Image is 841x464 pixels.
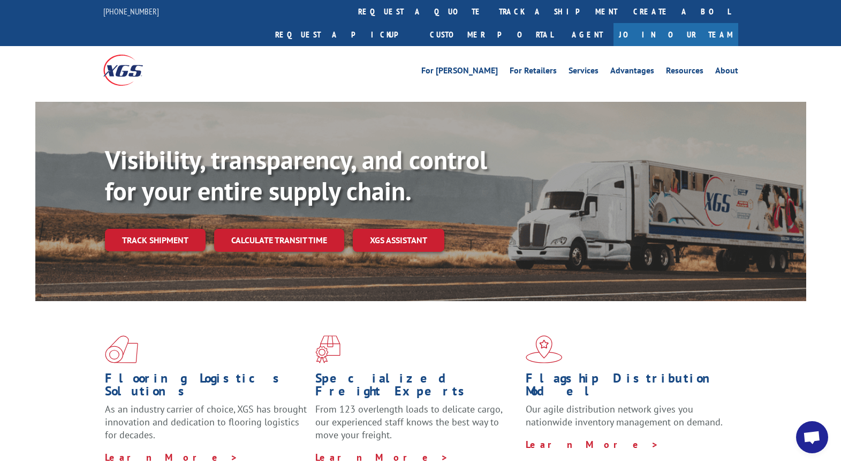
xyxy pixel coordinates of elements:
[105,335,138,363] img: xgs-icon-total-supply-chain-intelligence-red
[353,229,444,252] a: XGS ASSISTANT
[267,23,422,46] a: Request a pickup
[613,23,738,46] a: Join Our Team
[315,403,518,451] p: From 123 overlength loads to delicate cargo, our experienced staff knows the best way to move you...
[315,335,340,363] img: xgs-icon-focused-on-flooring-red
[315,451,449,463] a: Learn More >
[315,372,518,403] h1: Specialized Freight Experts
[569,66,598,78] a: Services
[105,372,307,403] h1: Flooring Logistics Solutions
[105,451,238,463] a: Learn More >
[796,421,828,453] a: Open chat
[105,229,206,251] a: Track shipment
[214,229,344,252] a: Calculate transit time
[422,23,561,46] a: Customer Portal
[610,66,654,78] a: Advantages
[561,23,613,46] a: Agent
[526,438,659,451] a: Learn More >
[510,66,557,78] a: For Retailers
[421,66,498,78] a: For [PERSON_NAME]
[105,403,307,441] span: As an industry carrier of choice, XGS has brought innovation and dedication to flooring logistics...
[526,403,723,428] span: Our agile distribution network gives you nationwide inventory management on demand.
[666,66,703,78] a: Resources
[103,6,159,17] a: [PHONE_NUMBER]
[526,372,728,403] h1: Flagship Distribution Model
[105,143,487,207] b: Visibility, transparency, and control for your entire supply chain.
[526,335,563,363] img: xgs-icon-flagship-distribution-model-red
[715,66,738,78] a: About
